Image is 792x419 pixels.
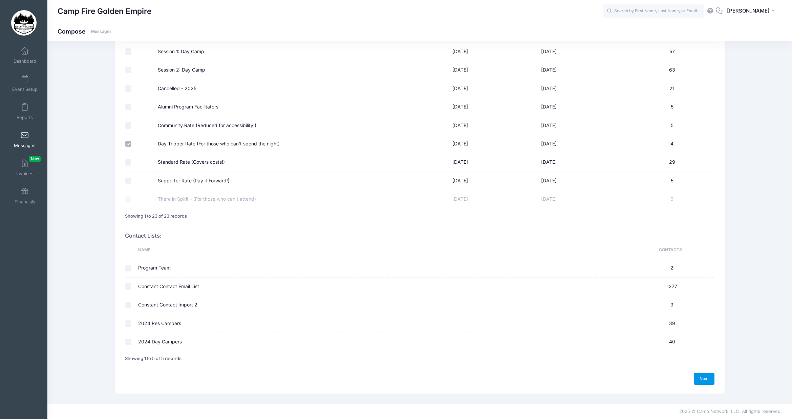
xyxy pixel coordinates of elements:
[538,42,626,61] td: [DATE]
[138,264,623,272] label: Program Team
[626,79,714,98] td: 21
[11,10,37,36] img: Camp Fire Golden Empire
[449,153,538,172] td: [DATE]
[12,86,38,92] span: Event Setup
[727,7,770,15] span: [PERSON_NAME]
[125,351,181,366] div: Showing 1 to 5 of 5 records
[538,61,626,79] td: [DATE]
[158,85,196,92] label: Cancelled - 2025
[138,338,623,345] label: 2024 Day Campers
[449,42,538,61] td: [DATE]
[158,140,280,147] label: Day Tripper Rate (For those who can't spend the night)
[58,28,112,35] h1: Compose
[538,135,626,153] td: [DATE]
[694,373,715,384] a: Next
[626,296,714,314] td: 9
[9,156,41,180] a: InvoicesNew
[158,103,218,111] label: Alumni Program Facilitators
[538,116,626,135] td: [DATE]
[58,3,151,19] h1: Camp Fire Golden Empire
[626,42,714,61] td: 57
[16,171,34,177] span: Invoices
[91,29,112,34] a: Messages
[17,115,33,120] span: Reports
[29,156,41,162] span: New
[626,259,714,277] td: 2
[538,190,626,208] td: [DATE]
[9,43,41,67] a: Dashboard
[679,408,782,414] span: 2025 © Camp Network, LLC. All rights reserved.
[138,301,623,308] label: Constant Contact Import 2
[138,320,623,327] label: 2024 Res Campers
[626,135,714,153] td: 4
[626,172,714,190] td: 5
[138,283,623,290] label: Constant Contact Email List
[158,177,230,184] label: Supporter Rate (Pay it Forward!)
[538,172,626,190] td: [DATE]
[158,196,256,203] label: There in Spirit - (For those who can't attend)
[626,153,714,172] td: 29
[449,79,538,98] td: [DATE]
[158,48,204,55] label: Session 1: Day Camp
[15,199,35,205] span: Financials
[626,190,714,208] td: 0
[626,278,714,296] td: 1277
[158,159,225,166] label: Standard Rate (Covers costs!)
[626,333,714,351] td: 40
[449,190,538,208] td: [DATE]
[9,100,41,123] a: Reports
[626,98,714,116] td: 5
[626,61,714,79] td: 63
[538,153,626,172] td: [DATE]
[135,241,626,259] th: Name
[449,98,538,116] td: [DATE]
[9,184,41,208] a: Financials
[9,72,41,95] a: Event Setup
[158,122,256,129] label: Community Rate (Reduced for accessibility!)
[626,116,714,135] td: 5
[626,241,714,259] th: Contacts
[449,116,538,135] td: [DATE]
[125,208,187,224] div: Showing 1 to 23 of 23 records
[125,233,715,239] h4: Contact Lists:
[723,3,782,19] button: [PERSON_NAME]
[538,98,626,116] td: [DATE]
[158,66,205,74] label: Session 2: Day Camp
[9,128,41,152] a: Messages
[603,4,704,18] input: Search by First Name, Last Name, or Email...
[449,61,538,79] td: [DATE]
[449,135,538,153] td: [DATE]
[449,172,538,190] td: [DATE]
[14,58,36,64] span: Dashboard
[14,143,36,148] span: Messages
[626,314,714,333] td: 39
[538,79,626,98] td: [DATE]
